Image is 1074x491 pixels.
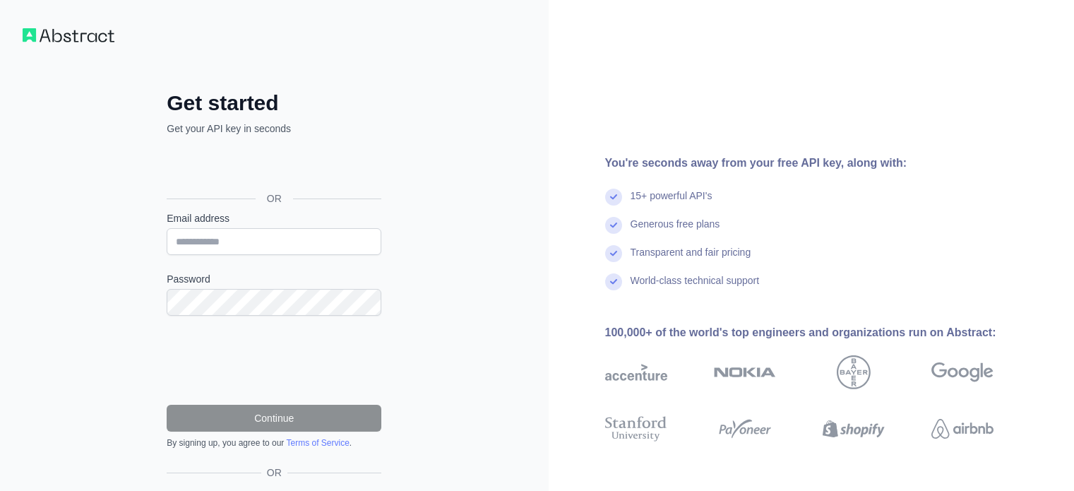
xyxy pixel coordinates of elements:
span: OR [256,191,293,206]
img: check mark [605,189,622,206]
a: Terms of Service [286,438,349,448]
div: World-class technical support [631,273,760,302]
iframe: Sign in with Google Button [160,151,386,182]
button: Continue [167,405,381,432]
img: accenture [605,355,667,389]
label: Password [167,272,381,286]
div: Generous free plans [631,217,720,245]
img: check mark [605,245,622,262]
h2: Get started [167,90,381,116]
div: You're seconds away from your free API key, along with: [605,155,1039,172]
iframe: reCAPTCHA [167,333,381,388]
img: check mark [605,273,622,290]
div: 15+ powerful API's [631,189,712,217]
img: stanford university [605,413,667,444]
img: nokia [714,355,776,389]
div: 100,000+ of the world's top engineers and organizations run on Abstract: [605,324,1039,341]
span: OR [261,466,287,480]
img: check mark [605,217,622,234]
img: bayer [837,355,871,389]
img: payoneer [714,413,776,444]
img: airbnb [931,413,994,444]
label: Email address [167,211,381,225]
img: Workflow [23,28,114,42]
img: google [931,355,994,389]
p: Get your API key in seconds [167,122,381,136]
img: shopify [823,413,885,444]
div: By signing up, you agree to our . [167,437,381,449]
div: Transparent and fair pricing [631,245,751,273]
